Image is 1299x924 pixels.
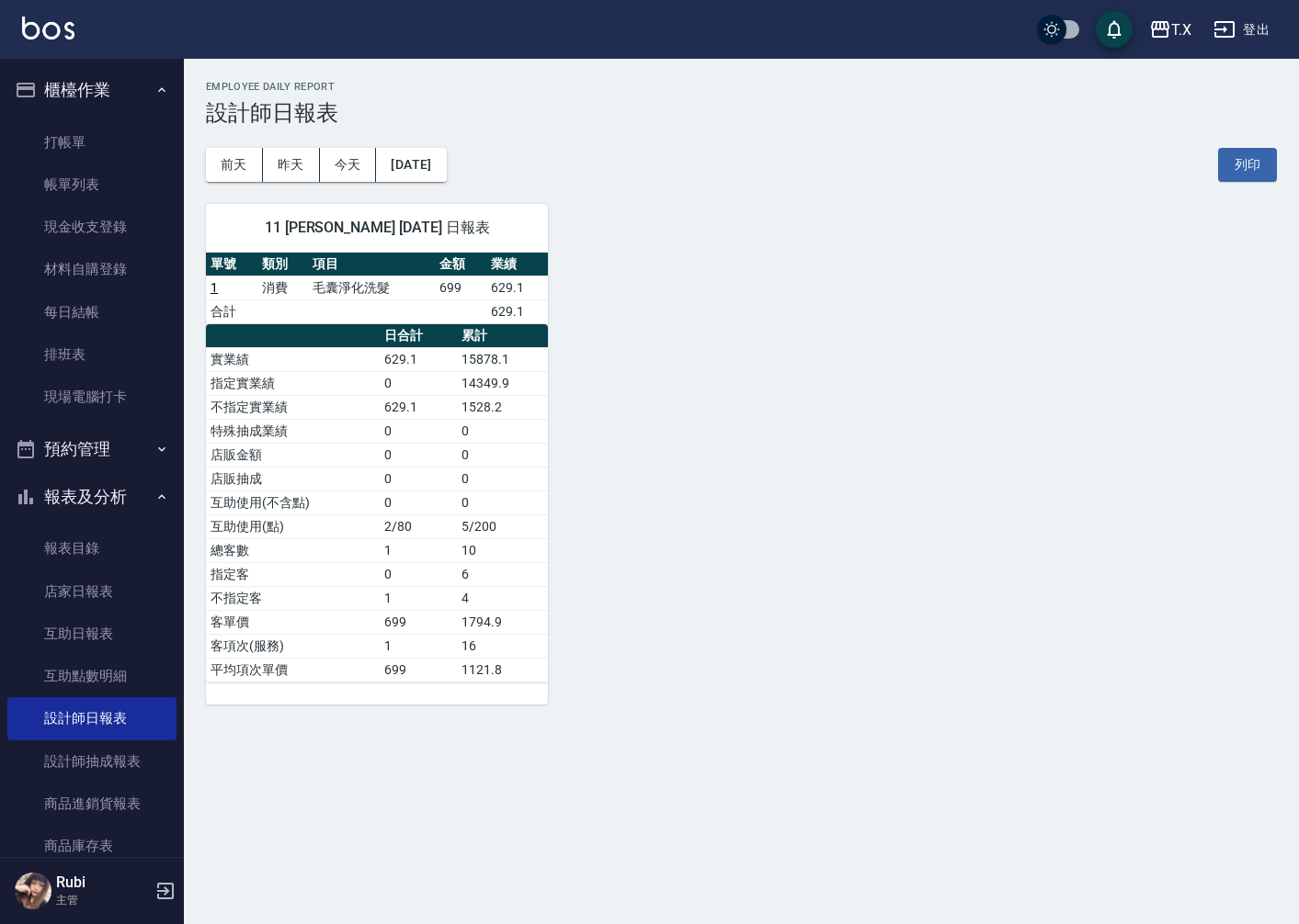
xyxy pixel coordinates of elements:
[457,562,548,586] td: 6
[457,514,548,538] td: 5/200
[7,376,177,418] a: 現場電腦打卡
[7,570,177,613] a: 店家日報表
[380,514,457,538] td: 2/80
[380,443,457,467] td: 0
[257,276,309,299] td: 消費
[7,613,177,655] a: 互助日報表
[206,610,380,634] td: 客單價
[320,148,377,182] button: 今天
[206,395,380,419] td: 不指定實業績
[206,467,380,490] td: 店販抽成
[486,253,548,276] th: 業績
[486,299,548,323] td: 629.1
[1206,13,1277,47] button: 登出
[457,443,548,467] td: 0
[486,276,548,299] td: 629.1
[380,610,457,634] td: 699
[206,253,257,276] th: 單號
[206,324,548,682] table: a dense table
[457,395,548,419] td: 1528.2
[206,253,548,324] table: a dense table
[457,347,548,371] td: 15878.1
[457,324,548,348] th: 累計
[435,276,486,299] td: 699
[7,291,177,333] a: 每日結帳
[457,371,548,395] td: 14349.9
[380,586,457,610] td: 1
[206,562,380,586] td: 指定客
[211,280,218,295] a: 1
[257,253,309,276] th: 類別
[7,206,177,248] a: 現金收支登錄
[56,892,150,908] p: 主管
[435,253,486,276] th: 金額
[206,586,380,610] td: 不指定客
[380,395,457,419] td: 629.1
[206,299,257,323] td: 合計
[7,425,177,473] button: 預約管理
[1096,11,1133,48] button: save
[7,740,177,783] a: 設計師抽成報表
[380,490,457,514] td: 0
[206,634,380,658] td: 客項次(服務)
[263,148,320,182] button: 昨天
[7,655,177,697] a: 互助點數明細
[380,634,457,658] td: 1
[380,324,457,348] th: 日合計
[15,873,51,909] img: Person
[380,538,457,562] td: 1
[7,783,177,825] a: 商品進銷貨報表
[457,490,548,514] td: 0
[380,371,457,395] td: 0
[7,248,177,290] a: 材料自購登錄
[7,825,177,867] a: 商品庫存表
[22,17,74,39] img: Logo
[206,148,263,182] button: 前天
[56,873,150,892] h5: Rubi
[7,333,177,376] a: 排班表
[457,419,548,443] td: 0
[7,697,177,739] a: 設計師日報表
[457,658,548,682] td: 1121.8
[380,419,457,443] td: 0
[380,347,457,371] td: 629.1
[206,419,380,443] td: 特殊抽成業績
[206,490,380,514] td: 互助使用(不含點)
[376,148,446,182] button: [DATE]
[206,443,380,467] td: 店販金額
[206,100,1277,126] h3: 設計師日報表
[308,276,435,299] td: 毛囊淨化洗髮
[228,219,526,237] span: 11 [PERSON_NAME] [DATE] 日報表
[1218,148,1277,182] button: 列印
[1142,11,1199,49] button: T.X
[380,467,457,490] td: 0
[308,253,435,276] th: 項目
[457,610,548,634] td: 1794.9
[206,347,380,371] td: 實業績
[7,163,177,206] a: 帳單列表
[7,121,177,163] a: 打帳單
[457,634,548,658] td: 16
[7,473,177,521] button: 報表及分析
[1171,18,1191,41] div: T.X
[7,66,177,114] button: 櫃檯作業
[206,514,380,538] td: 互助使用(點)
[457,538,548,562] td: 10
[206,371,380,395] td: 指定實業績
[380,658,457,682] td: 699
[206,658,380,682] td: 平均項次單價
[457,586,548,610] td: 4
[7,527,177,569] a: 報表目錄
[206,538,380,562] td: 總客數
[206,81,1277,93] h2: Employee Daily Report
[380,562,457,586] td: 0
[457,467,548,490] td: 0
